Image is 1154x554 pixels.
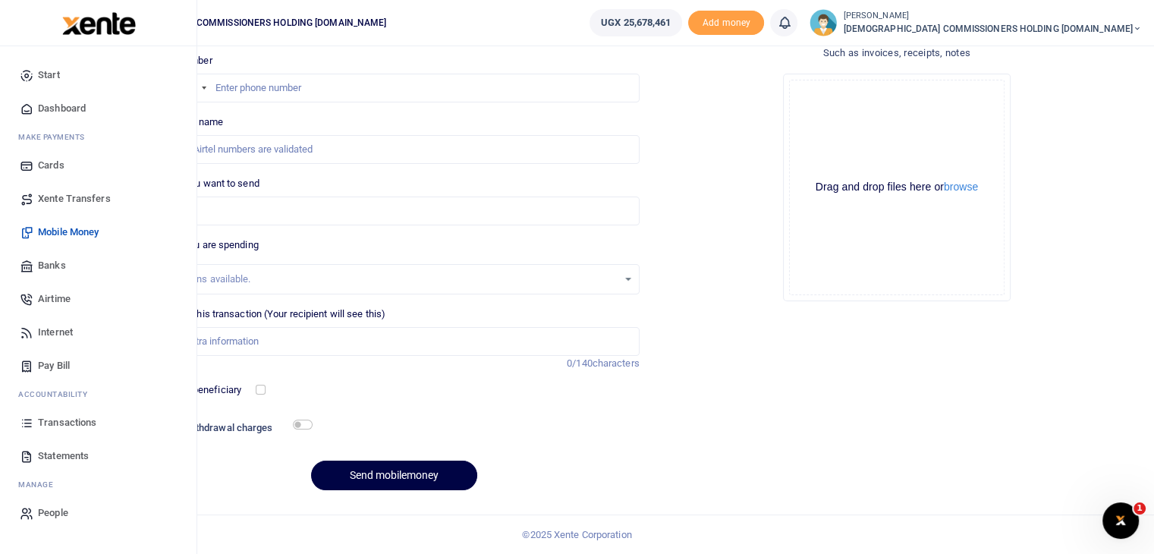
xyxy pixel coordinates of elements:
input: MTN & Airtel numbers are validated [149,135,639,164]
h6: Include withdrawal charges [151,422,306,434]
label: Reason you are spending [149,238,258,253]
span: Statements [38,449,89,464]
a: profile-user [PERSON_NAME] [DEMOGRAPHIC_DATA] COMMISSIONERS HOLDING [DOMAIN_NAME] [810,9,1142,36]
span: 1 [1134,502,1146,515]
div: File Uploader [783,74,1011,301]
a: Transactions [12,406,184,439]
a: Internet [12,316,184,349]
input: UGX [149,197,639,225]
span: People [38,505,68,521]
a: logo-small logo-large logo-large [61,17,136,28]
div: No options available. [160,272,617,287]
label: Phone number [149,53,212,68]
span: [DEMOGRAPHIC_DATA] COMMISSIONERS HOLDING [DOMAIN_NAME] [91,16,392,30]
span: anage [26,479,54,490]
small: [PERSON_NAME] [843,10,1142,23]
h4: Such as invoices, receipts, notes [652,45,1142,61]
li: Toup your wallet [688,11,764,36]
li: M [12,125,184,149]
a: Cards [12,149,184,182]
a: Pay Bill [12,349,184,382]
span: characters [593,357,640,369]
label: Amount you want to send [149,176,259,191]
span: Dashboard [38,101,86,116]
input: Enter phone number [149,74,639,102]
span: Transactions [38,415,96,430]
a: UGX 25,678,461 [590,9,682,36]
div: Drag and drop files here or [790,180,1004,194]
a: Statements [12,439,184,473]
li: M [12,473,184,496]
span: Cards [38,158,64,173]
a: Start [12,58,184,92]
span: [DEMOGRAPHIC_DATA] COMMISSIONERS HOLDING [DOMAIN_NAME] [843,22,1142,36]
button: browse [944,181,978,192]
span: Add money [688,11,764,36]
span: Xente Transfers [38,191,111,206]
span: Start [38,68,60,83]
img: logo-large [62,12,136,35]
img: profile-user [810,9,837,36]
a: Add money [688,16,764,27]
span: Internet [38,325,73,340]
a: Xente Transfers [12,182,184,216]
label: Memo for this transaction (Your recipient will see this) [149,307,385,322]
a: Banks [12,249,184,282]
span: Pay Bill [38,358,70,373]
a: People [12,496,184,530]
span: countability [30,389,87,400]
a: Dashboard [12,92,184,125]
a: Mobile Money [12,216,184,249]
iframe: Intercom live chat [1102,502,1139,539]
button: Send mobilemoney [311,461,477,490]
span: Airtime [38,291,71,307]
input: Enter extra information [149,327,639,356]
li: Ac [12,382,184,406]
span: 0/140 [567,357,593,369]
li: Wallet ballance [583,9,688,36]
a: Airtime [12,282,184,316]
span: UGX 25,678,461 [601,15,671,30]
span: Banks [38,258,66,273]
span: Mobile Money [38,225,99,240]
span: ake Payments [26,131,85,143]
